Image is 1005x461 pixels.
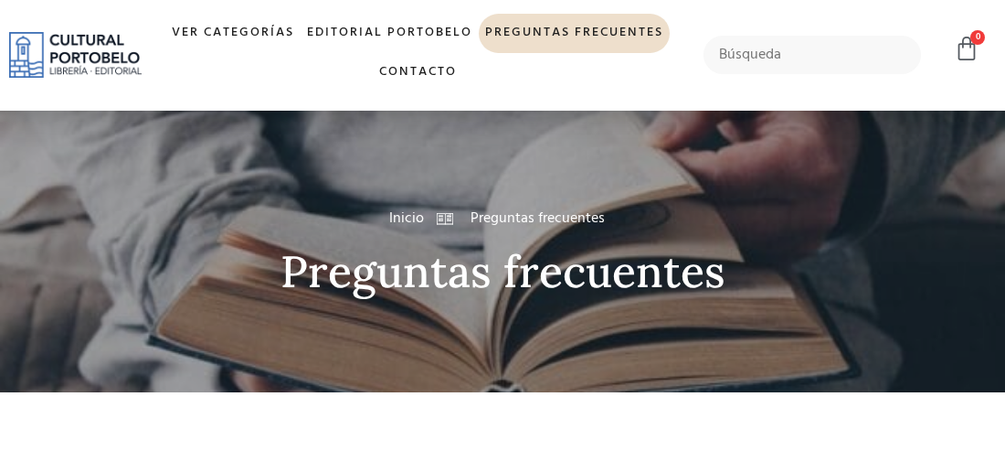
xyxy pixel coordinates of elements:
[24,248,981,296] h2: Preguntas frecuentes
[301,14,479,53] a: Editorial Portobelo
[165,14,301,53] a: Ver Categorías
[970,30,985,45] span: 0
[466,208,605,230] span: Preguntas frecuentes
[954,36,979,62] a: 0
[389,208,424,230] a: Inicio
[703,36,921,74] input: Búsqueda
[479,14,670,53] a: Preguntas frecuentes
[373,53,463,92] a: Contacto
